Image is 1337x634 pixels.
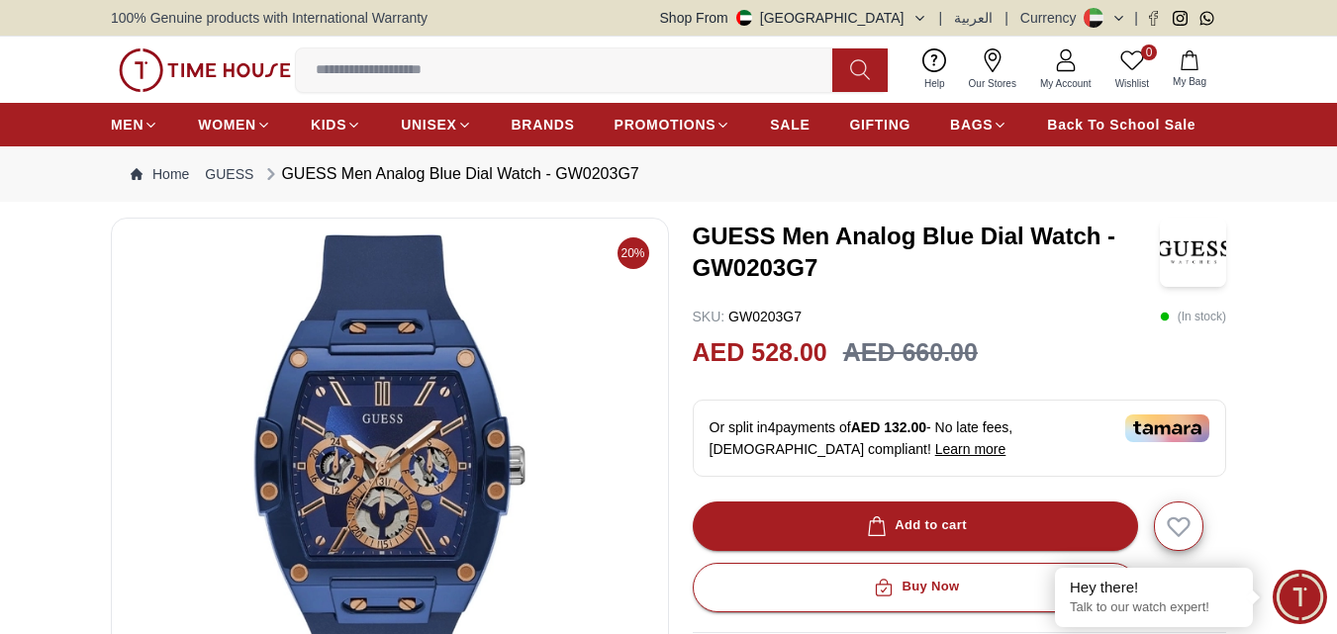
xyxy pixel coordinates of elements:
span: Wishlist [1107,76,1157,91]
span: | [939,8,943,28]
span: Learn more [935,441,1006,457]
a: Home [131,164,189,184]
span: SALE [770,115,810,135]
span: PROMOTIONS [615,115,716,135]
p: Talk to our watch expert! [1070,599,1238,616]
span: GIFTING [849,115,910,135]
a: BRANDS [512,107,575,142]
span: BAGS [950,115,993,135]
img: GUESS Men Analog Blue Dial Watch - GW0203G7 [1160,218,1226,287]
a: Whatsapp [1199,11,1214,26]
a: KIDS [311,107,361,142]
div: Or split in 4 payments of - No late fees, [DEMOGRAPHIC_DATA] compliant! [693,400,1227,477]
span: 0 [1141,45,1157,60]
span: SKU : [693,309,725,324]
span: AED 132.00 [851,419,926,435]
a: GIFTING [849,107,910,142]
a: Facebook [1146,11,1161,26]
img: United Arab Emirates [736,10,752,26]
div: Hey there! [1070,578,1238,597]
span: Back To School Sale [1047,115,1195,135]
div: Chat Widget [1273,570,1327,624]
p: GW0203G7 [693,307,803,326]
button: العربية [954,8,993,28]
img: ... [119,48,291,92]
a: WOMEN [198,107,271,142]
span: My Account [1032,76,1099,91]
a: SALE [770,107,810,142]
span: UNISEX [401,115,456,135]
button: My Bag [1161,46,1218,93]
a: MEN [111,107,158,142]
div: Add to cart [863,514,967,537]
span: Help [916,76,953,91]
a: BAGS [950,107,1007,142]
span: KIDS [311,115,346,135]
button: Buy Now [693,563,1138,612]
nav: Breadcrumb [111,146,1226,202]
span: | [1004,8,1008,28]
a: Our Stores [957,45,1028,95]
span: WOMEN [198,115,256,135]
a: PROMOTIONS [615,107,731,142]
a: Instagram [1173,11,1188,26]
span: 100% Genuine products with International Warranty [111,8,428,28]
a: 0Wishlist [1103,45,1161,95]
div: Buy Now [870,576,959,598]
h3: AED 660.00 [843,334,978,372]
span: Our Stores [961,76,1024,91]
span: BRANDS [512,115,575,135]
span: | [1134,8,1138,28]
a: UNISEX [401,107,471,142]
h2: AED 528.00 [693,334,827,372]
img: Tamara [1125,414,1209,442]
p: ( In stock ) [1160,307,1226,326]
h3: GUESS Men Analog Blue Dial Watch - GW0203G7 [693,221,1161,284]
div: GUESS Men Analog Blue Dial Watch - GW0203G7 [261,162,638,186]
a: Back To School Sale [1047,107,1195,142]
span: My Bag [1165,74,1214,89]
button: Add to cart [693,501,1138,551]
span: 20% [618,237,649,269]
button: Shop From[GEOGRAPHIC_DATA] [660,8,927,28]
span: MEN [111,115,143,135]
a: GUESS [205,164,253,184]
a: Help [912,45,957,95]
div: Currency [1020,8,1085,28]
